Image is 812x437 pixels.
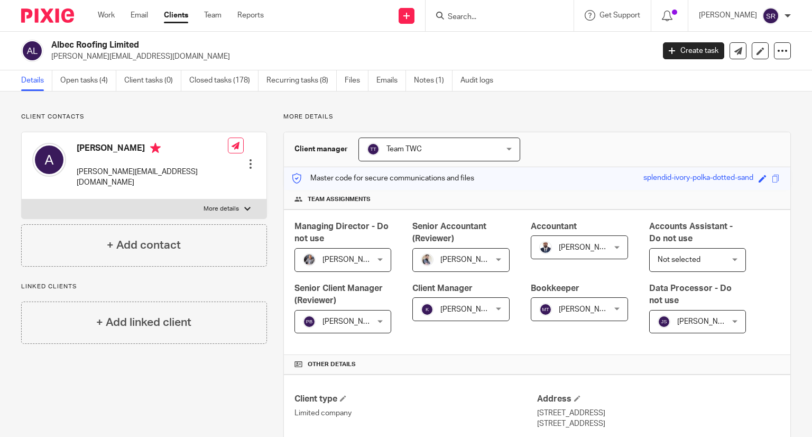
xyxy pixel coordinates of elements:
span: Senior Accountant (Reviewer) [412,222,486,243]
input: Search [447,13,542,22]
span: Managing Director - Do not use [294,222,389,243]
div: splendid-ivory-polka-dotted-sand [643,172,753,185]
span: [PERSON_NAME] [322,256,381,263]
p: Linked clients [21,283,267,291]
span: Bookkeeper [531,284,579,293]
img: svg%3E [303,315,316,328]
p: Client contacts [21,113,267,121]
a: Client tasks (0) [124,70,181,91]
p: Master code for secure communications and files [292,173,474,184]
a: Details [21,70,52,91]
p: [PERSON_NAME] [699,10,757,21]
img: svg%3E [32,143,66,177]
span: [PERSON_NAME] [677,318,735,325]
a: Reports [237,10,264,21]
p: [STREET_ADDRESS] [537,418,780,429]
p: [STREET_ADDRESS] [537,408,780,418]
a: Emails [376,70,406,91]
img: svg%3E [539,303,552,316]
span: Senior Client Manager (Reviewer) [294,284,383,305]
span: Data Processor - Do not use [649,284,732,305]
p: More details [204,205,239,213]
h3: Client manager [294,144,348,154]
span: [PERSON_NAME] [440,306,499,313]
span: [PERSON_NAME] [440,256,499,263]
span: Team TWC [386,145,422,153]
img: svg%3E [21,40,43,62]
p: [PERSON_NAME][EMAIL_ADDRESS][DOMAIN_NAME] [77,167,228,188]
a: Email [131,10,148,21]
span: Other details [308,360,356,369]
span: [PERSON_NAME] [322,318,381,325]
h2: Albec Roofing Limited [51,40,528,51]
span: Not selected [658,256,700,263]
a: Create task [663,42,724,59]
img: Pixie [21,8,74,23]
img: -%20%20-%20studio@ingrained.co.uk%20for%20%20-20220223%20at%20101413%20-%201W1A2026.jpg [303,253,316,266]
a: Recurring tasks (8) [266,70,337,91]
h4: Client type [294,394,537,405]
a: Files [345,70,368,91]
span: Get Support [599,12,640,19]
img: svg%3E [367,143,380,156]
a: Work [98,10,115,21]
span: Accounts Assistant - Do not use [649,222,733,243]
img: svg%3E [421,303,433,316]
img: svg%3E [762,7,779,24]
a: Closed tasks (178) [189,70,259,91]
img: svg%3E [658,315,670,328]
span: Team assignments [308,195,371,204]
i: Primary [150,143,161,153]
img: Pixie%2002.jpg [421,253,433,266]
h4: + Add linked client [96,314,191,331]
p: [PERSON_NAME][EMAIL_ADDRESS][DOMAIN_NAME] [51,51,647,62]
span: Accountant [531,222,577,231]
a: Notes (1) [414,70,453,91]
a: Open tasks (4) [60,70,116,91]
span: [PERSON_NAME] [559,306,617,313]
p: Limited company [294,408,537,418]
p: More details [283,113,791,121]
span: Client Manager [412,284,473,293]
h4: + Add contact [107,237,181,253]
a: Team [204,10,222,21]
a: Audit logs [460,70,501,91]
h4: Address [537,394,780,405]
a: Clients [164,10,188,21]
img: WhatsApp%20Image%202022-05-18%20at%206.27.04%20PM.jpeg [539,241,552,254]
h4: [PERSON_NAME] [77,143,228,156]
span: [PERSON_NAME] [559,244,617,251]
